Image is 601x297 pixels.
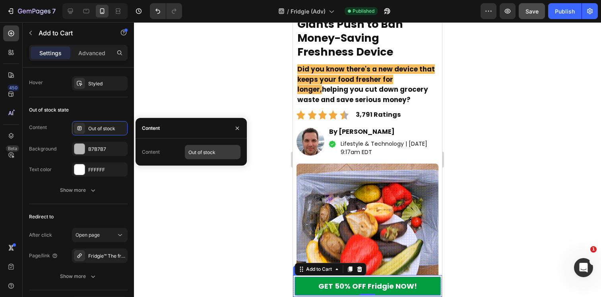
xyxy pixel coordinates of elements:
div: Beta [6,145,19,152]
div: Publish [555,7,575,15]
div: Fridgie™ The fridge purifier that keeps your food fresh [88,253,126,260]
div: Content [142,148,160,156]
div: Out of stock [88,125,126,132]
span: Published [353,8,374,15]
p: Lifestyle & Technology | [DATE] 9:17am EDT [48,118,144,134]
span: / [287,7,289,15]
span: Fridgie (Adv) [291,7,326,15]
button: Save [519,3,545,19]
div: Redirect to [29,213,54,220]
img: 1717527361-Chris-Malcolm.jpg [4,106,31,133]
div: FFFFFF [88,166,126,174]
button: Publish [548,3,582,19]
p: Settings [39,49,62,57]
div: Page/link [29,252,58,259]
div: Out of stock state [29,106,69,114]
span: Open page [76,232,100,238]
div: Content [29,124,47,131]
div: 450 [8,85,19,91]
p: Advanced [78,49,105,57]
div: Show more [60,186,97,194]
div: After click [29,231,52,239]
span: Did you know there's a new device that keeps your food fresher for longer, [4,42,142,72]
div: Undo/Redo [150,3,182,19]
button: Show more [29,183,128,197]
span: By [PERSON_NAME] [36,105,102,114]
img: gempages_549795869793190961-46969a34-b302-42b4-b358-13258278d0e8.gif [4,141,145,257]
div: Show more [60,272,97,280]
iframe: To enrich screen reader interactions, please activate Accessibility in Grammarly extension settings [293,22,442,297]
span: 3,791 Ratings [63,88,108,97]
div: Content [142,125,160,132]
div: B7B7B7 [88,146,126,153]
button: 7 [3,3,59,19]
div: Text color [29,166,52,173]
iframe: Intercom live chat [574,258,593,277]
div: Hover [29,79,43,86]
p: 7 [52,6,56,16]
div: Background [29,145,56,152]
p: Add to Cart [39,28,106,38]
button: Show more [29,269,128,283]
span: 1 [590,246,597,253]
div: Styled [88,80,126,87]
p: helping you cut down grocery waste and save serious money? [4,42,144,83]
button: Open page [72,228,128,242]
img: 1736424680-5%20star.svg [4,88,56,97]
span: Save [525,8,539,15]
